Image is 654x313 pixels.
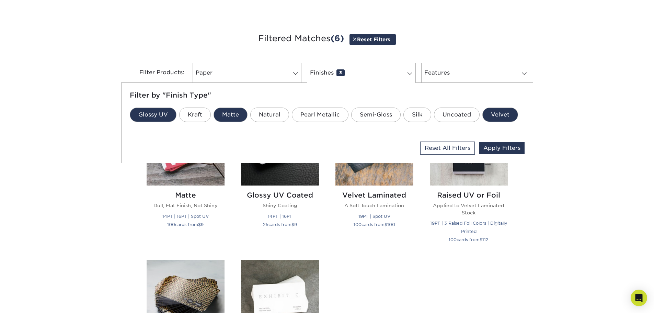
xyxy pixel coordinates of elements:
[126,23,528,55] h3: Filtered Matches
[449,237,457,242] span: 100
[434,108,480,122] a: Uncoated
[335,108,413,252] a: Velvet Laminated Business Cards Velvet Laminated A Soft Touch Lamination 19PT | Spot UV 100cards ...
[480,237,482,242] span: $
[482,237,489,242] span: 112
[387,222,395,227] span: 100
[631,290,647,306] div: Open Intercom Messenger
[214,108,248,122] a: Matte
[198,222,201,227] span: $
[358,214,390,219] small: 19PT | Spot UV
[385,222,387,227] span: $
[430,202,508,216] p: Applied to Velvet Laminated Stock
[263,222,268,227] span: 25
[354,222,362,227] span: 100
[167,222,175,227] span: 100
[162,214,209,219] small: 14PT | 16PT | Spot UV
[147,108,225,252] a: Matte Business Cards Matte Dull, Flat Finish, Not Shiny 14PT | 16PT | Spot UV 100cards from$9
[268,214,292,219] small: 14PT | 16PT
[482,108,518,122] a: Velvet
[335,191,413,199] h2: Velvet Laminated
[335,202,413,209] p: A Soft Touch Lamination
[449,237,489,242] small: cards from
[421,63,530,83] a: Features
[130,108,176,122] a: Glossy UV
[179,108,211,122] a: Kraft
[403,108,431,122] a: Silk
[420,142,475,155] a: Reset All Filters
[351,108,401,122] a: Semi-Gloss
[294,222,297,227] span: 9
[250,108,289,122] a: Natural
[241,202,319,209] p: Shiny Coating
[430,108,508,252] a: Raised UV or Foil Business Cards Raised UV or Foil Applied to Velvet Laminated Stock 19PT | 3 Rai...
[130,91,525,99] h5: Filter by "Finish Type"
[307,63,416,83] a: Finishes3
[354,222,395,227] small: cards from
[291,222,294,227] span: $
[167,222,204,227] small: cards from
[263,222,297,227] small: cards from
[241,191,319,199] h2: Glossy UV Coated
[121,63,190,83] div: Filter Products:
[147,202,225,209] p: Dull, Flat Finish, Not Shiny
[349,34,396,45] a: Reset Filters
[241,108,319,252] a: Glossy UV Coated Business Cards Glossy UV Coated Shiny Coating 14PT | 16PT 25cards from$9
[147,191,225,199] h2: Matte
[479,142,525,154] a: Apply Filters
[336,69,345,76] span: 3
[193,63,301,83] a: Paper
[331,33,344,43] span: (6)
[430,221,507,234] small: 19PT | 3 Raised Foil Colors | Digitally Printed
[430,191,508,199] h2: Raised UV or Foil
[292,108,348,122] a: Pearl Metallic
[201,222,204,227] span: 9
